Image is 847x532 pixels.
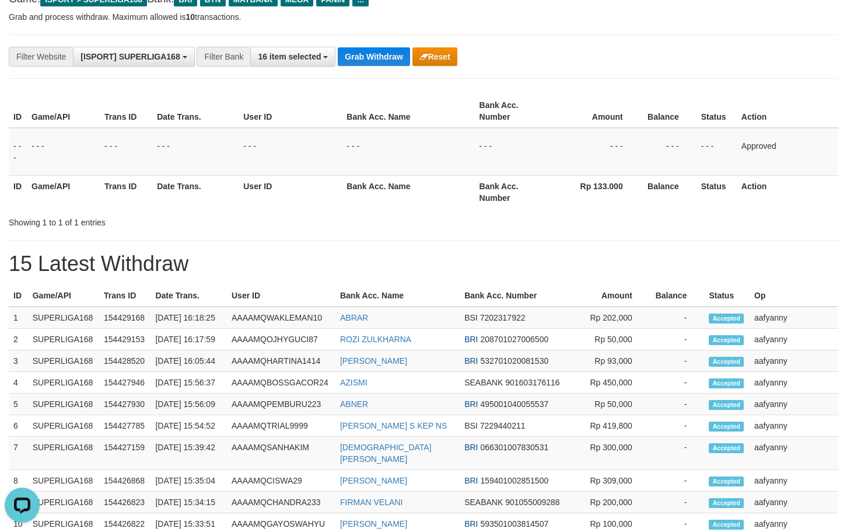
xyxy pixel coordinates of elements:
td: 154426868 [99,470,150,492]
th: Game/API [27,95,100,128]
th: Balance [650,285,705,307]
td: - - - [475,128,556,176]
td: SUPERLIGA168 [28,307,99,329]
strong: 10 [185,12,195,22]
td: aafyanny [750,329,838,350]
p: Grab and process withdraw. Maximum allowed is transactions. [9,11,838,23]
td: SUPERLIGA168 [28,372,99,394]
span: BRI [464,443,478,452]
td: 8 [9,470,28,492]
span: BRI [464,356,478,366]
span: BRI [464,335,478,344]
th: Bank Acc. Name [335,285,460,307]
td: [DATE] 15:35:04 [150,470,227,492]
td: aafyanny [750,394,838,415]
td: aafyanny [750,470,838,492]
span: Accepted [709,498,744,508]
th: Balance [640,175,696,208]
td: 154427946 [99,372,150,394]
a: [PERSON_NAME] [340,476,407,485]
span: BRI [464,399,478,409]
td: 3 [9,350,28,372]
span: Copy 7229440211 to clipboard [480,421,526,430]
div: Showing 1 to 1 of 1 entries [9,212,344,228]
td: - - - [152,128,239,176]
th: Bank Acc. Number [475,95,556,128]
th: Rp 133.000 [556,175,640,208]
span: Accepted [709,400,744,410]
td: SUPERLIGA168 [28,350,99,372]
td: - [650,470,705,492]
span: Accepted [709,314,744,324]
th: User ID [239,175,342,208]
td: Rp 50,000 [572,394,650,415]
th: User ID [239,95,342,128]
td: aafyanny [750,350,838,372]
span: Copy 208701027006500 to clipboard [480,335,548,344]
td: aafyanny [750,492,838,513]
td: Rp 309,000 [572,470,650,492]
td: AAAAMQTRIAL9999 [227,415,335,437]
div: Filter Website [9,47,73,67]
td: AAAAMQSANHAKIM [227,437,335,470]
th: Trans ID [100,175,152,208]
td: Rp 200,000 [572,492,650,513]
button: [ISPORT] SUPERLIGA168 [73,47,194,67]
td: 154429168 [99,307,150,329]
span: SEABANK [464,378,503,387]
span: 16 item selected [258,52,321,61]
th: Game/API [27,175,100,208]
th: Status [696,95,737,128]
td: AAAAMQHARTINA1414 [227,350,335,372]
th: Date Trans. [150,285,227,307]
td: 6 [9,415,28,437]
a: [PERSON_NAME] S KEP NS [340,421,447,430]
th: Status [704,285,750,307]
th: Trans ID [99,285,150,307]
span: Accepted [709,443,744,453]
h1: 15 Latest Withdraw [9,252,838,276]
a: FIRMAN VELANI [340,498,402,507]
td: - - - [9,128,27,176]
td: aafyanny [750,415,838,437]
td: SUPERLIGA168 [28,492,99,513]
span: BSI [464,421,478,430]
td: SUPERLIGA168 [28,394,99,415]
td: [DATE] 15:54:52 [150,415,227,437]
th: User ID [227,285,335,307]
td: - [650,415,705,437]
td: [DATE] 15:34:15 [150,492,227,513]
span: Accepted [709,520,744,530]
span: Accepted [709,378,744,388]
td: - - - [696,128,737,176]
span: [ISPORT] SUPERLIGA168 [80,52,180,61]
span: BSI [464,313,478,322]
td: - [650,372,705,394]
th: Status [696,175,737,208]
td: [DATE] 15:39:42 [150,437,227,470]
span: Copy 7202317922 to clipboard [480,313,526,322]
th: Balance [640,95,696,128]
td: Rp 419,800 [572,415,650,437]
span: Copy 159401002851500 to clipboard [480,476,548,485]
td: - [650,437,705,470]
td: 154427785 [99,415,150,437]
td: - - - [239,128,342,176]
td: 2 [9,329,28,350]
td: 154427159 [99,437,150,470]
td: - - - [27,128,100,176]
td: - - - [556,128,640,176]
th: Bank Acc. Number [475,175,556,208]
th: Bank Acc. Name [342,95,474,128]
th: Trans ID [100,95,152,128]
th: Bank Acc. Name [342,175,474,208]
td: 154426823 [99,492,150,513]
button: Grab Withdraw [338,47,409,66]
td: AAAAMQOJHYGUCI87 [227,329,335,350]
th: Bank Acc. Number [460,285,572,307]
th: Amount [556,95,640,128]
td: - - - [100,128,152,176]
th: Date Trans. [152,175,239,208]
a: ABRAR [340,313,368,322]
td: SUPERLIGA168 [28,437,99,470]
